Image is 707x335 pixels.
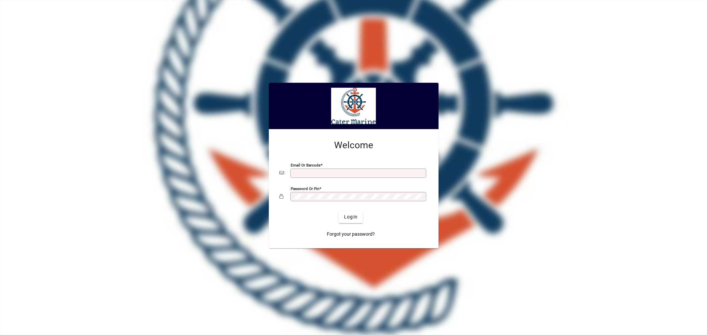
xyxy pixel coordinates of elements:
[324,228,378,240] a: Forgot your password?
[339,211,363,223] button: Login
[327,231,375,238] span: Forgot your password?
[291,163,321,167] mat-label: Email or Barcode
[344,214,358,220] span: Login
[291,186,319,191] mat-label: Password or Pin
[279,140,428,151] h2: Welcome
